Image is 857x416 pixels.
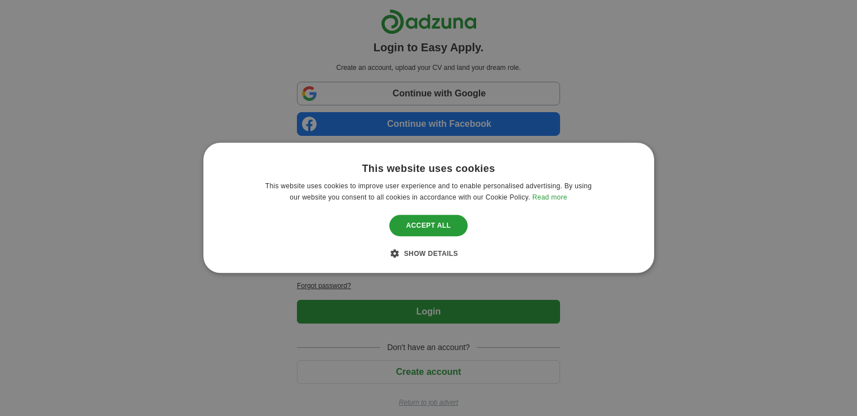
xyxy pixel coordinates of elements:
[362,162,495,175] div: This website uses cookies
[399,248,458,259] div: Show details
[203,143,654,273] div: Cookie consent dialog
[532,194,567,202] a: Read more, opens a new window
[404,250,458,258] span: Show details
[265,183,592,202] span: This website uses cookies to improve user experience and to enable personalised advertising. By u...
[389,215,468,236] div: Accept all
